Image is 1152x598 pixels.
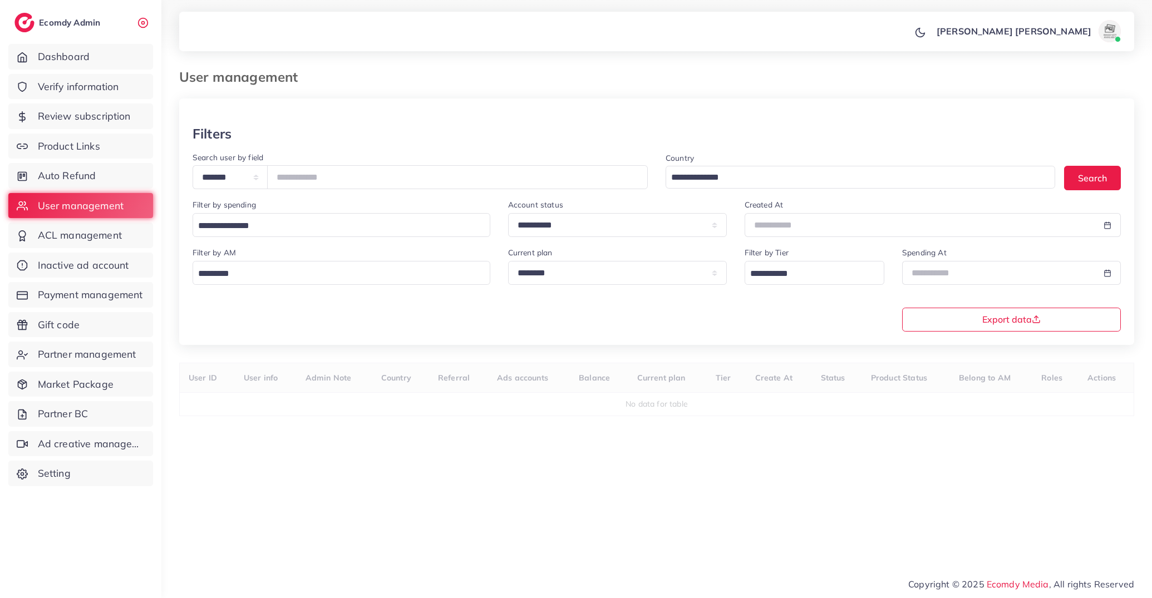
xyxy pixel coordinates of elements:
[38,258,129,273] span: Inactive ad account
[8,74,153,100] a: Verify information
[8,401,153,427] a: Partner BC
[193,152,263,163] label: Search user by field
[902,247,947,258] label: Spending At
[931,20,1125,42] a: [PERSON_NAME] [PERSON_NAME]avatar
[38,228,122,243] span: ACL management
[8,372,153,397] a: Market Package
[38,288,143,302] span: Payment management
[193,213,490,237] div: Search for option
[8,223,153,248] a: ACL management
[8,163,153,189] a: Auto Refund
[194,218,476,235] input: Search for option
[745,261,884,285] div: Search for option
[38,199,124,213] span: User management
[8,253,153,278] a: Inactive ad account
[908,577,1134,591] span: Copyright © 2025
[193,126,232,142] h3: Filters
[38,109,131,123] span: Review subscription
[8,431,153,457] a: Ad creative management
[902,308,1121,332] button: Export data
[38,437,145,451] span: Ad creative management
[8,342,153,367] a: Partner management
[8,134,153,159] a: Product Links
[746,265,870,283] input: Search for option
[8,461,153,486] a: Setting
[667,169,1041,186] input: Search for option
[745,247,789,258] label: Filter by Tier
[987,579,1049,590] a: Ecomdy Media
[39,17,103,28] h2: Ecomdy Admin
[982,315,1041,324] span: Export data
[14,13,35,32] img: logo
[38,377,114,392] span: Market Package
[1099,20,1121,42] img: avatar
[745,199,784,210] label: Created At
[38,139,100,154] span: Product Links
[1064,166,1121,190] button: Search
[8,312,153,338] a: Gift code
[179,69,307,85] h3: User management
[8,103,153,129] a: Review subscription
[508,247,553,258] label: Current plan
[193,247,236,258] label: Filter by AM
[508,199,563,210] label: Account status
[38,407,88,421] span: Partner BC
[38,169,96,183] span: Auto Refund
[1049,577,1134,591] span: , All rights Reserved
[193,199,256,210] label: Filter by spending
[666,166,1055,189] div: Search for option
[38,466,71,481] span: Setting
[14,13,103,32] a: logoEcomdy Admin
[38,347,136,362] span: Partner management
[38,318,80,332] span: Gift code
[194,265,476,283] input: Search for option
[8,282,153,308] a: Payment management
[8,193,153,219] a: User management
[38,80,119,94] span: Verify information
[666,152,694,164] label: Country
[193,261,490,285] div: Search for option
[8,44,153,70] a: Dashboard
[937,24,1091,38] p: [PERSON_NAME] [PERSON_NAME]
[38,50,90,64] span: Dashboard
